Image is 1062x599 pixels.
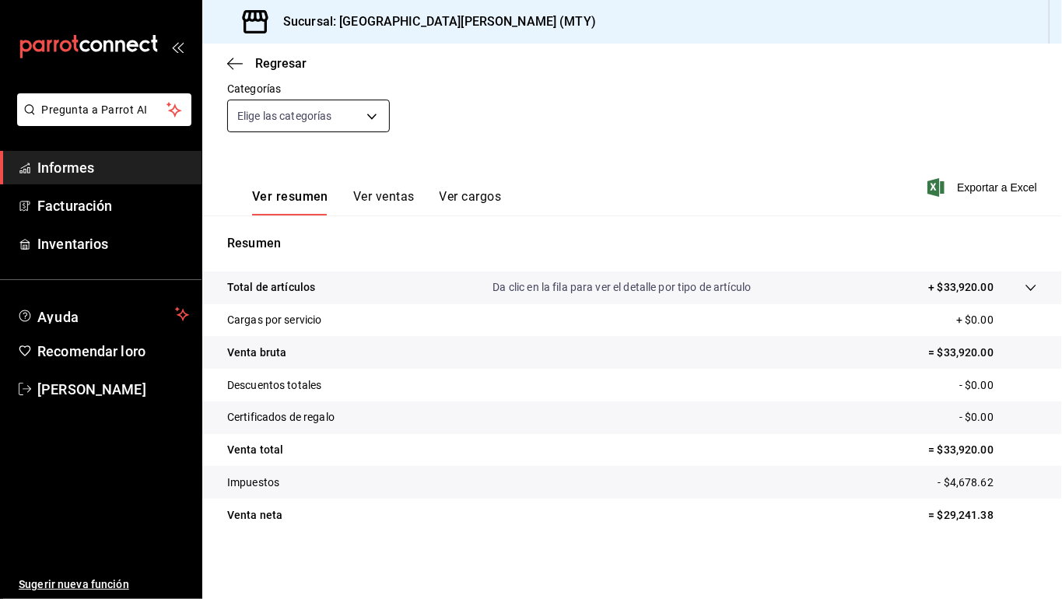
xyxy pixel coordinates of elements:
[353,189,415,204] font: Ver ventas
[227,346,286,359] font: Venta bruta
[959,379,994,391] font: - $0.00
[227,83,281,96] font: Categorías
[227,476,279,489] font: Impuestos
[37,343,145,359] font: Recomendar loro
[227,509,282,521] font: Venta neta
[227,411,335,423] font: Certificados de regalo
[37,159,94,176] font: Informes
[252,188,501,215] div: pestañas de navegación
[252,189,328,204] font: Ver resumen
[11,113,191,129] a: Pregunta a Parrot AI
[42,103,148,116] font: Pregunta a Parrot AI
[928,443,994,456] font: = $33,920.00
[37,309,79,325] font: Ayuda
[938,476,994,489] font: - $4,678.62
[37,381,146,398] font: [PERSON_NAME]
[959,411,994,423] font: - $0.00
[227,281,315,293] font: Total de artículos
[440,189,502,204] font: Ver cargos
[283,14,596,29] font: Sucursal: [GEOGRAPHIC_DATA][PERSON_NAME] (MTY)
[227,236,281,250] font: Resumen
[171,40,184,53] button: abrir_cajón_menú
[227,379,321,391] font: Descuentos totales
[37,198,112,214] font: Facturación
[956,314,994,326] font: + $0.00
[928,281,994,293] font: + $33,920.00
[931,178,1037,197] button: Exportar a Excel
[227,56,307,71] button: Regresar
[957,181,1037,194] font: Exportar a Excel
[928,509,994,521] font: = $29,241.38
[17,93,191,126] button: Pregunta a Parrot AI
[493,281,752,293] font: Da clic en la fila para ver el detalle por tipo de artículo
[237,110,332,122] font: Elige las categorías
[227,443,283,456] font: Venta total
[19,578,129,590] font: Sugerir nueva función
[227,314,322,326] font: Cargas por servicio
[255,56,307,71] font: Regresar
[37,236,108,252] font: Inventarios
[928,346,994,359] font: = $33,920.00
